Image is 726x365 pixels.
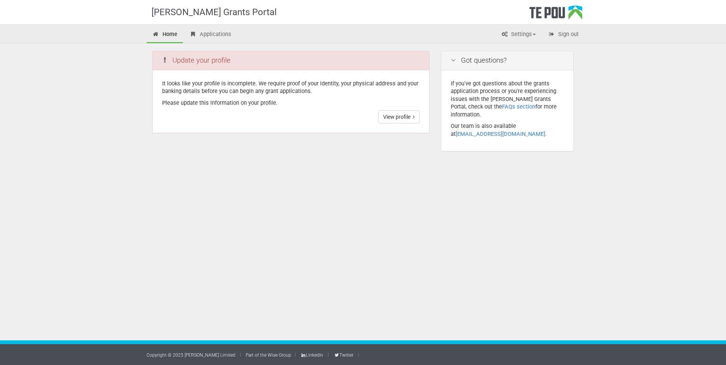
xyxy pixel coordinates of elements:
a: Twitter [333,352,353,358]
p: Please update this information on your profile. [162,99,420,107]
p: It looks like your profile is incomplete. We require proof of your identity, your physical addres... [162,80,420,95]
div: Te Pou Logo [529,5,582,24]
a: [EMAIL_ADDRESS][DOMAIN_NAME] [456,131,545,137]
a: Copyright © 2025 [PERSON_NAME] Limited [147,352,235,358]
a: Home [147,27,183,43]
a: Sign out [542,27,584,43]
a: Part of the Wise Group [246,352,291,358]
div: Update your profile [153,51,429,70]
div: Got questions? [441,51,573,70]
a: Settings [495,27,541,43]
a: FAQs section [502,103,535,110]
a: View profile [378,110,420,123]
a: LinkedIn [300,352,323,358]
p: If you've got questions about the grants application process or you're experiencing issues with t... [451,80,564,119]
a: Applications [184,27,237,43]
p: Our team is also available at . [451,122,564,138]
